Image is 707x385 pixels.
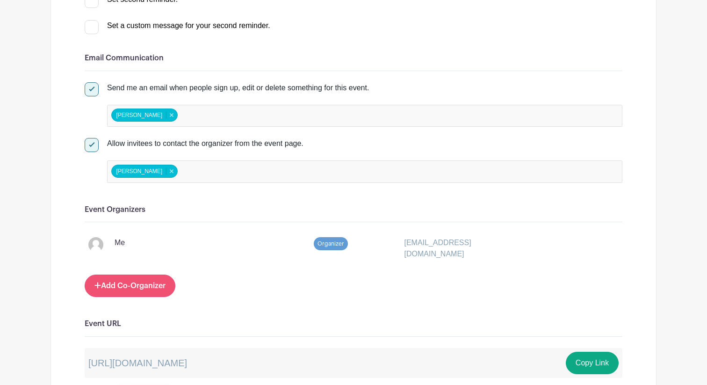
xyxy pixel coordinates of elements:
input: false [180,165,262,178]
div: [PERSON_NAME] [111,165,178,178]
a: Add Co-Organizer [85,275,175,297]
div: Send me an email when people sign up, edit or delete something for this event. [107,82,622,94]
div: Set a custom message for your second reminder. [107,20,270,31]
span: Organizer [314,237,348,250]
h6: Event Organizers [85,205,622,214]
div: Allow invitees to contact the organizer from the event page. [107,138,622,149]
button: Remove item: '165867' [166,112,177,118]
input: false [180,109,262,123]
button: Copy Link [566,352,619,374]
div: [EMAIL_ADDRESS][DOMAIN_NAME] [399,237,534,260]
h6: Email Communication [85,54,622,63]
div: [PERSON_NAME] [111,109,178,122]
button: Remove item: '165867' [166,168,177,174]
p: [URL][DOMAIN_NAME] [88,356,187,370]
a: Set a custom message for your second reminder. [85,22,270,29]
img: default-ce2991bfa6775e67f084385cd625a349d9dcbb7a52a09fb2fda1e96e2d18dcdb.png [88,237,103,252]
h6: Event URL [85,320,622,328]
p: Me [115,237,125,248]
